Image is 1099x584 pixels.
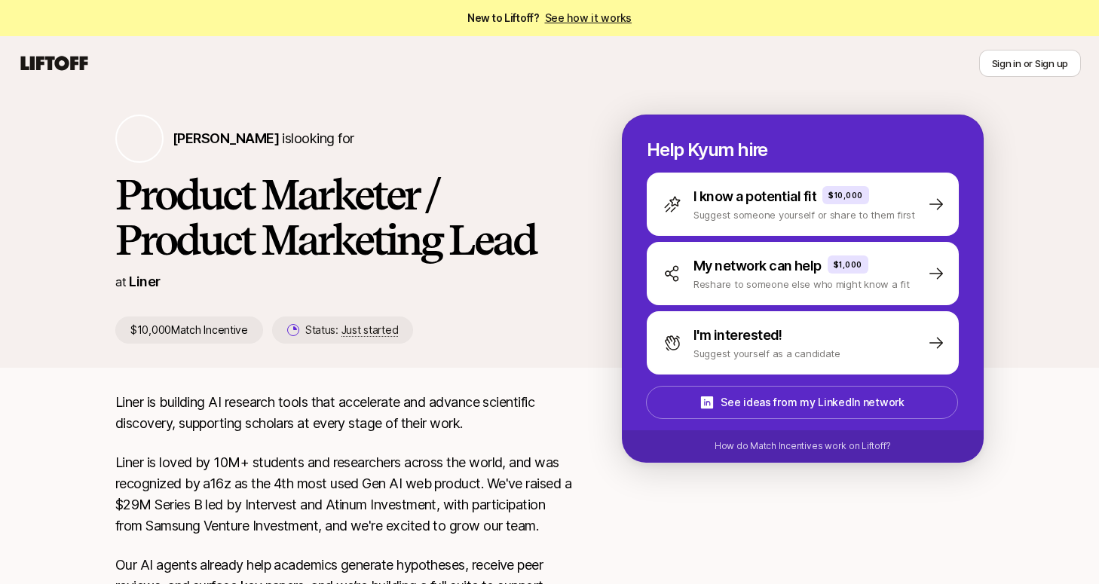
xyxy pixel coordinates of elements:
[834,258,862,271] p: $1,000
[545,11,632,24] a: See how it works
[467,9,632,27] span: New to Liftoff?
[173,128,354,149] p: is looking for
[173,130,279,146] span: [PERSON_NAME]
[721,393,904,411] p: See ideas from my LinkedIn network
[115,316,263,344] p: $10,000 Match Incentive
[693,255,822,277] p: My network can help
[693,325,782,346] p: I'm interested!
[115,172,574,262] h1: Product Marketer / Product Marketing Lead
[828,189,863,201] p: $10,000
[341,323,399,337] span: Just started
[305,321,398,339] p: Status:
[647,139,959,161] p: Help Kyum hire
[693,277,910,292] p: Reshare to someone else who might know a fit
[129,274,160,289] a: Liner
[693,186,816,207] p: I know a potential fit
[715,439,891,453] p: How do Match Incentives work on Liftoff?
[693,207,915,222] p: Suggest someone yourself or share to them first
[646,386,958,419] button: See ideas from my LinkedIn network
[115,272,126,292] p: at
[693,346,840,361] p: Suggest yourself as a candidate
[115,452,574,537] p: Liner is loved by 10M+ students and researchers across the world, and was recognized by a16z as t...
[979,50,1081,77] button: Sign in or Sign up
[115,392,574,434] p: Liner is building AI research tools that accelerate and advance scientific discovery, supporting ...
